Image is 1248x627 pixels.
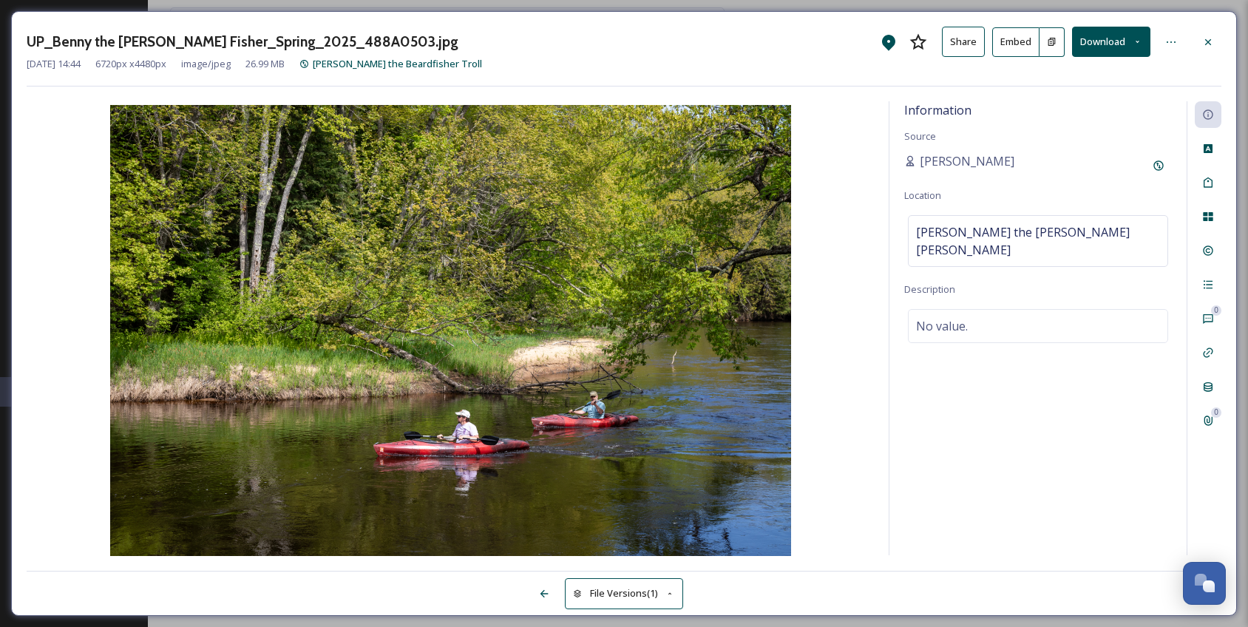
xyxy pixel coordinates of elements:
button: File Versions(1) [565,578,683,609]
span: No value. [916,317,968,335]
span: [PERSON_NAME] the Beardfisher Troll [313,57,482,70]
span: Location [904,189,941,202]
span: 6720 px x 4480 px [95,57,166,71]
span: 26.99 MB [245,57,285,71]
button: Embed [992,27,1040,57]
h3: UP_Benny the [PERSON_NAME] Fisher_Spring_2025_488A0503.jpg [27,31,458,52]
div: 0 [1211,305,1221,316]
span: Source [904,129,936,143]
div: 0 [1211,407,1221,418]
span: [PERSON_NAME] [920,152,1014,170]
span: image/jpeg [181,57,231,71]
button: Share [942,27,985,57]
span: [DATE] 14:44 [27,57,81,71]
button: Open Chat [1183,562,1226,605]
span: Description [904,282,955,296]
button: Download [1072,27,1150,57]
img: UP_Benny%20the%20Beard%20Fisher_Spring_2025_488A0503.jpg [27,105,874,559]
span: Information [904,102,971,118]
span: [PERSON_NAME] the [PERSON_NAME] [PERSON_NAME] [916,223,1160,259]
